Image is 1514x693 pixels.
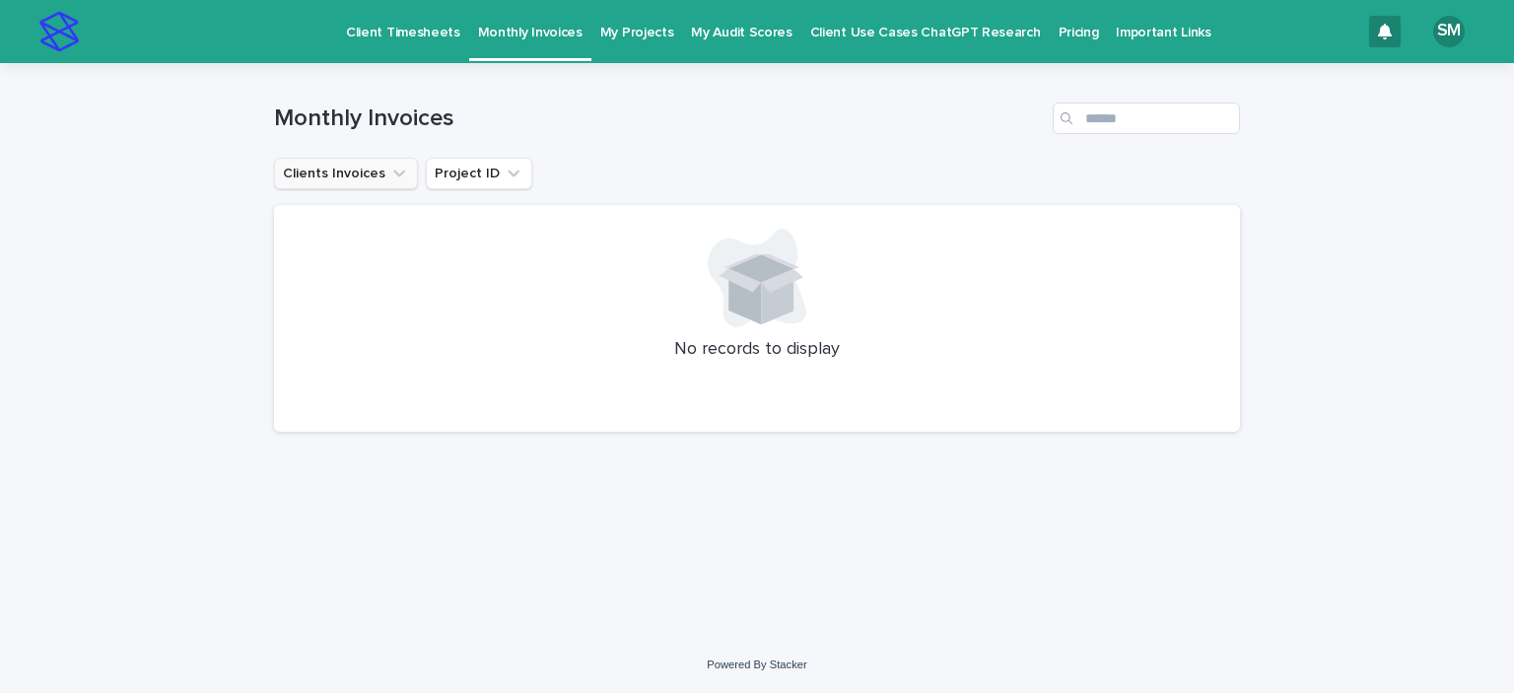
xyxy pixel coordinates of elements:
a: Powered By Stacker [707,658,806,670]
input: Search [1053,103,1240,134]
button: Project ID [426,158,532,189]
button: Clients Invoices [274,158,418,189]
img: stacker-logo-s-only.png [39,12,79,51]
div: SM [1433,16,1465,47]
p: No records to display [298,339,1216,361]
h1: Monthly Invoices [274,104,1045,133]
